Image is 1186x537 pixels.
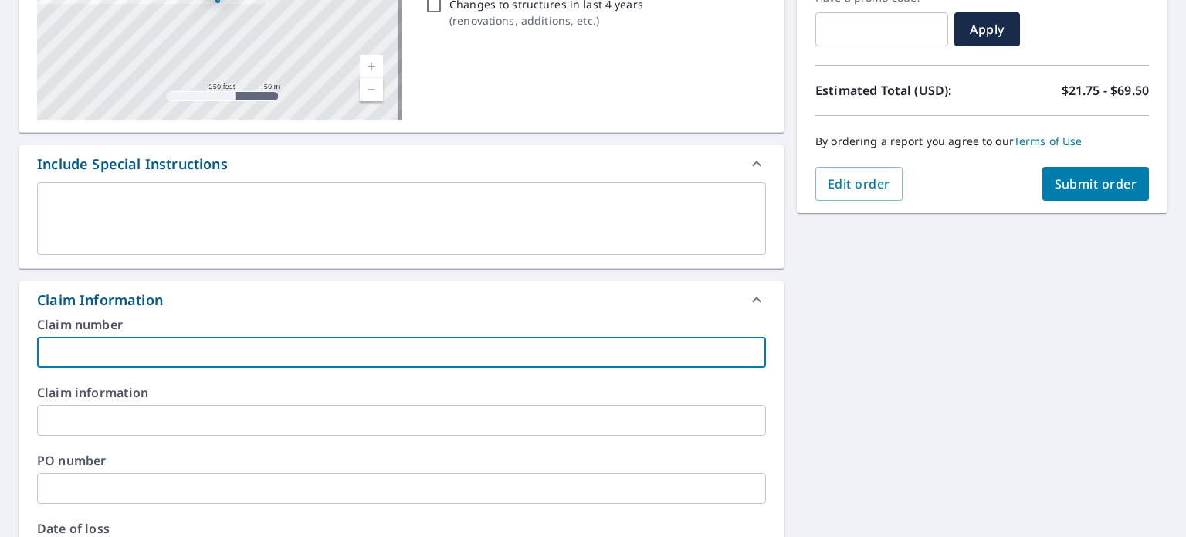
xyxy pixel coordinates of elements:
[360,78,383,101] a: Current Level 17, Zoom Out
[37,454,766,467] label: PO number
[19,281,784,318] div: Claim Information
[815,134,1149,148] p: By ordering a report you agree to our
[815,81,982,100] p: Estimated Total (USD):
[1014,134,1083,148] a: Terms of Use
[967,21,1008,38] span: Apply
[449,12,643,29] p: ( renovations, additions, etc. )
[815,167,903,201] button: Edit order
[37,318,766,331] label: Claim number
[1055,175,1137,192] span: Submit order
[1042,167,1150,201] button: Submit order
[19,145,784,182] div: Include Special Instructions
[360,55,383,78] a: Current Level 17, Zoom In
[828,175,890,192] span: Edit order
[37,154,228,175] div: Include Special Instructions
[37,522,392,535] label: Date of loss
[1062,81,1149,100] p: $21.75 - $69.50
[954,12,1020,46] button: Apply
[37,386,766,399] label: Claim information
[37,290,163,311] div: Claim Information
